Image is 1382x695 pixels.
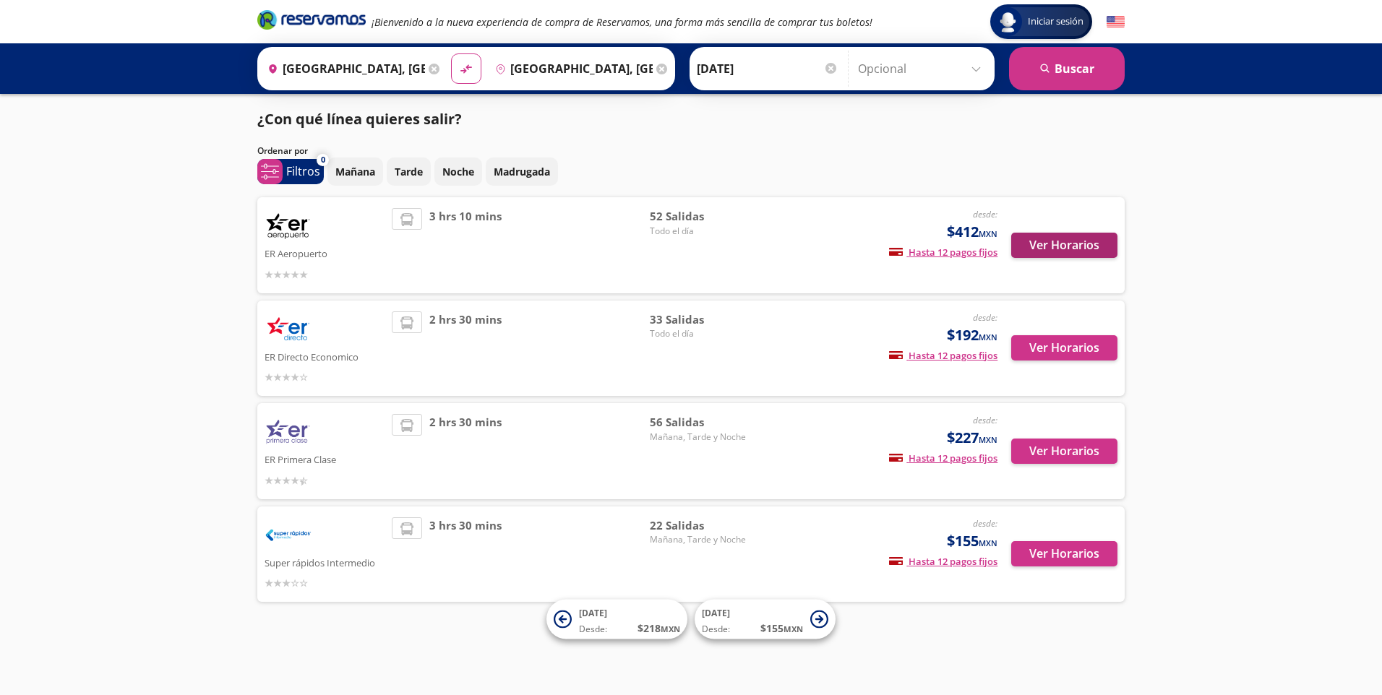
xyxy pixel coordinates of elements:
img: ER Primera Clase [265,414,312,450]
button: Ver Horarios [1011,233,1117,258]
button: [DATE]Desde:$155MXN [695,600,836,639]
button: Ver Horarios [1011,335,1117,361]
span: Todo el día [650,225,751,238]
p: ER Primera Clase [265,450,385,467]
input: Buscar Origen [262,51,425,87]
p: ¿Con qué línea quieres salir? [257,108,462,130]
small: MXN [784,623,803,634]
button: [DATE]Desde:$218MXN [546,600,687,639]
span: [DATE] [702,607,730,619]
p: Filtros [286,163,320,180]
p: Super rápidos Intermedio [265,553,385,571]
button: Mañana [327,157,383,186]
small: MXN [661,623,680,634]
span: $155 [947,530,997,552]
img: Super rápidos Intermedio [265,517,312,553]
small: MXN [979,228,997,239]
button: 0Filtros [257,159,324,184]
span: Hasta 12 pagos fijos [889,452,997,465]
p: ER Aeropuerto [265,244,385,262]
span: 3 hrs 30 mins [429,517,502,592]
span: Hasta 12 pagos fijos [889,349,997,362]
input: Elegir Fecha [697,51,838,87]
button: English [1107,13,1125,31]
em: desde: [973,208,997,220]
span: 22 Salidas [650,517,751,534]
img: ER Directo Economico [265,311,312,347]
p: Tarde [395,164,423,179]
small: MXN [979,332,997,342]
span: $227 [947,427,997,449]
span: Mañana, Tarde y Noche [650,431,751,444]
span: 33 Salidas [650,311,751,328]
span: Desde: [702,623,730,636]
img: ER Aeropuerto [265,208,312,244]
span: 2 hrs 30 mins [429,414,502,488]
span: Desde: [579,623,607,636]
i: Brand Logo [257,9,366,30]
p: Ordenar por [257,144,308,157]
p: Mañana [335,164,375,179]
span: Todo el día [650,327,751,340]
span: $412 [947,221,997,243]
span: Mañana, Tarde y Noche [650,533,751,546]
button: Ver Horarios [1011,541,1117,566]
em: desde: [973,517,997,530]
small: MXN [979,538,997,548]
p: Noche [442,164,474,179]
p: ER Directo Economico [265,347,385,365]
span: Iniciar sesión [1022,14,1089,29]
em: ¡Bienvenido a la nueva experiencia de compra de Reservamos, una forma más sencilla de comprar tus... [372,15,872,29]
span: 0 [321,154,325,166]
button: Buscar [1009,47,1125,90]
span: Hasta 12 pagos fijos [889,555,997,568]
button: Ver Horarios [1011,439,1117,464]
span: 2 hrs 30 mins [429,311,502,386]
span: Hasta 12 pagos fijos [889,246,997,259]
span: $192 [947,324,997,346]
span: 56 Salidas [650,414,751,431]
small: MXN [979,434,997,445]
span: 52 Salidas [650,208,751,225]
input: Buscar Destino [489,51,653,87]
button: Madrugada [486,157,558,186]
span: 3 hrs 10 mins [429,208,502,282]
p: Madrugada [494,164,550,179]
span: $ 155 [760,621,803,636]
em: desde: [973,311,997,324]
em: desde: [973,414,997,426]
span: [DATE] [579,607,607,619]
button: Noche [434,157,482,186]
input: Opcional [858,51,987,87]
button: Tarde [387,157,431,186]
a: Brand Logo [257,9,366,35]
span: $ 218 [638,621,680,636]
